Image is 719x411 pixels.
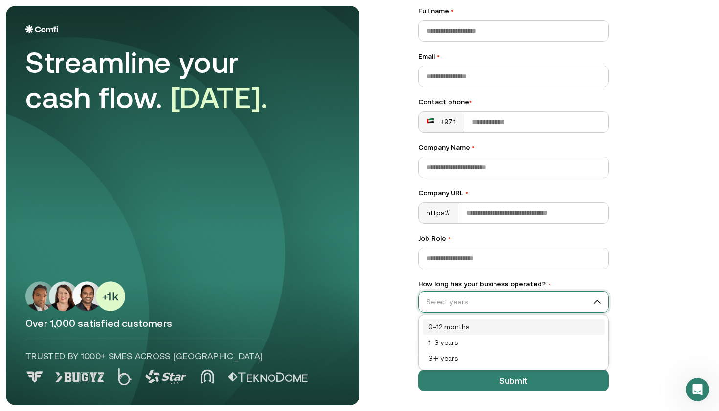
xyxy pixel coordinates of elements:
label: How long has your business operated? [418,279,609,289]
img: Logo 2 [118,368,132,385]
img: Logo 1 [55,372,104,382]
span: • [472,143,475,151]
div: 3+ years [423,350,605,366]
p: Trusted by 1000+ SMEs across [GEOGRAPHIC_DATA] [25,350,265,363]
div: 0–12 months [423,319,605,335]
img: Logo 0 [25,371,44,383]
div: 1–3 years [428,337,599,348]
label: Email [418,51,609,62]
div: https:// [419,203,458,223]
label: Company URL [418,188,609,198]
img: Logo 5 [228,372,308,382]
span: • [451,7,454,15]
span: • [448,234,451,242]
div: +971 [427,117,456,127]
span: • [465,189,468,197]
div: Streamline your cash flow. [25,45,299,115]
iframe: Intercom live chat [686,378,709,401]
div: Contact phone [418,97,609,107]
span: • [469,98,472,106]
span: [DATE]. [171,81,268,114]
img: Logo 4 [201,369,214,384]
button: Submit [418,370,609,391]
div: 1–3 years [423,335,605,350]
label: Full name [418,6,609,16]
div: 0–12 months [428,321,599,332]
label: Company Name [418,142,609,153]
p: Over 1,000 satisfied customers [25,317,340,330]
label: Job Role [418,233,609,244]
img: Logo [25,25,58,33]
div: 3+ years [428,353,599,364]
span: • [548,281,552,288]
span: • [437,52,440,60]
img: Logo 3 [145,370,187,384]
